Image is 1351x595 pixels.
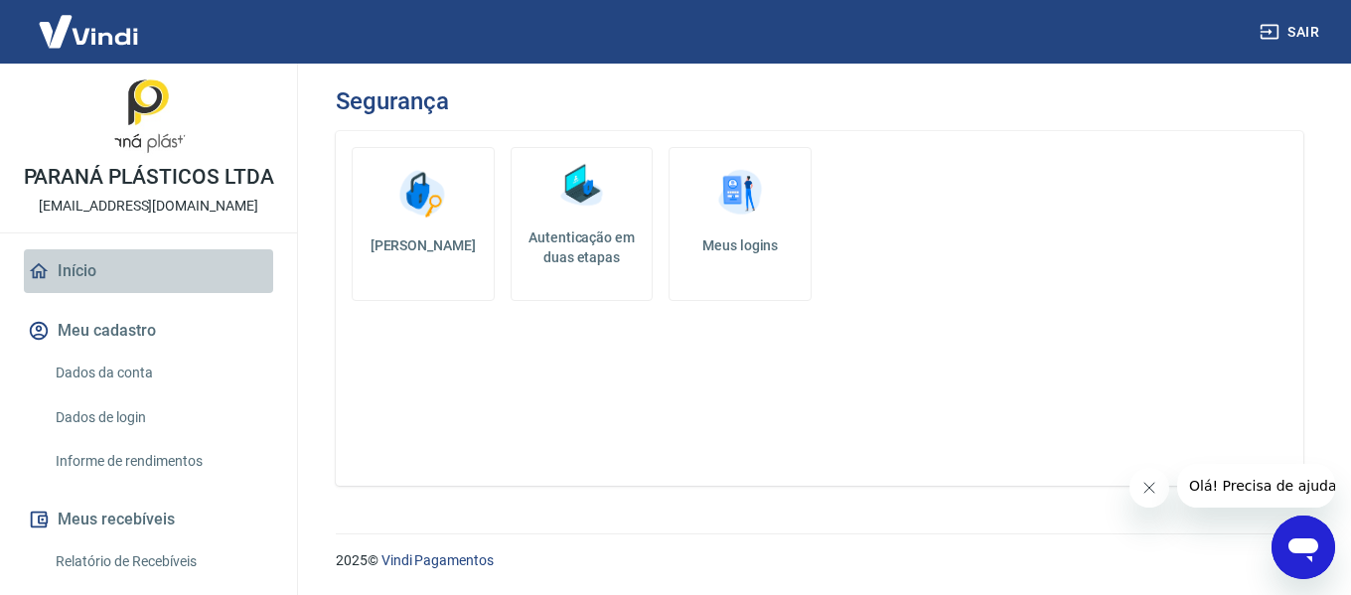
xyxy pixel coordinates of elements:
h3: Segurança [336,87,448,115]
a: Início [24,249,273,293]
img: fd33e317-762c-439b-931f-ab8ff7629df6.jpeg [109,79,189,159]
img: Autenticação em duas etapas [551,156,611,216]
a: Dados de login [48,397,273,438]
h5: [PERSON_NAME] [369,235,478,255]
img: Meus logins [710,164,770,223]
span: Olá! Precisa de ajuda? [12,14,167,30]
a: Vindi Pagamentos [381,552,494,568]
iframe: Fechar mensagem [1129,468,1169,508]
p: PARANÁ PLÁSTICOS LTDA [24,167,274,188]
button: Meu cadastro [24,309,273,353]
h5: Meus logins [685,235,795,255]
a: Informe de rendimentos [48,441,273,482]
a: Relatório de Recebíveis [48,541,273,582]
p: [EMAIL_ADDRESS][DOMAIN_NAME] [39,196,258,217]
button: Sair [1256,14,1327,51]
a: [PERSON_NAME] [352,147,495,301]
p: 2025 © [336,550,1303,571]
h5: Autenticação em duas etapas [520,227,645,267]
a: Autenticação em duas etapas [511,147,654,301]
a: Meus logins [669,147,812,301]
iframe: Mensagem da empresa [1177,464,1335,508]
a: Dados da conta [48,353,273,393]
button: Meus recebíveis [24,498,273,541]
img: Alterar senha [393,164,453,223]
iframe: Botão para abrir a janela de mensagens [1272,516,1335,579]
img: Vindi [24,1,153,62]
